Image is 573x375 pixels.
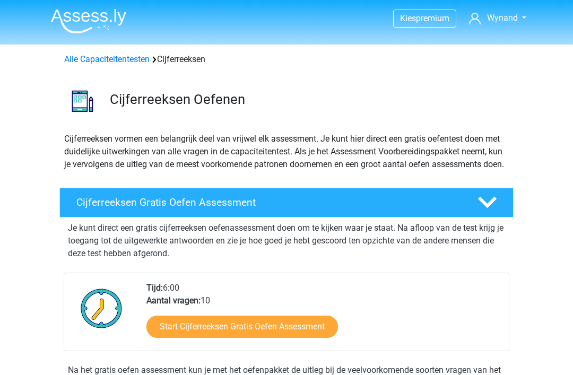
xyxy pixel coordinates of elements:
img: Assessly [51,8,126,33]
div: Cijferreeksen [60,53,513,66]
a: Start Cijferreeksen Gratis Oefen Assessment [146,316,338,338]
div: 6:00 10 [138,282,508,351]
h4: Cijferreeksen Gratis Oefen Assessment [76,196,461,208]
a: Alle Capaciteitentesten [64,54,150,64]
p: Je kunt direct een gratis cijferreeksen oefenassessment doen om te kijken waar je staat. Na afloo... [68,222,505,260]
b: Aantal vragen: [146,295,201,306]
h3: Cijferreeksen Oefenen [110,91,505,108]
a: Kiespremium [394,11,456,25]
p: Cijferreeksen vormen een belangrijk deel van vrijwel elk assessment. Je kunt hier direct een grat... [64,133,509,171]
img: cijferreeksen [60,79,105,124]
span: Wynand [487,13,518,23]
a: Cijferreeksen Gratis Oefen Assessment [55,188,518,217]
a: Wynand [465,12,531,24]
span: premium [416,13,449,23]
b: Tijd: [146,283,163,293]
span: Kies [400,13,416,23]
img: Klok [75,282,128,335]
